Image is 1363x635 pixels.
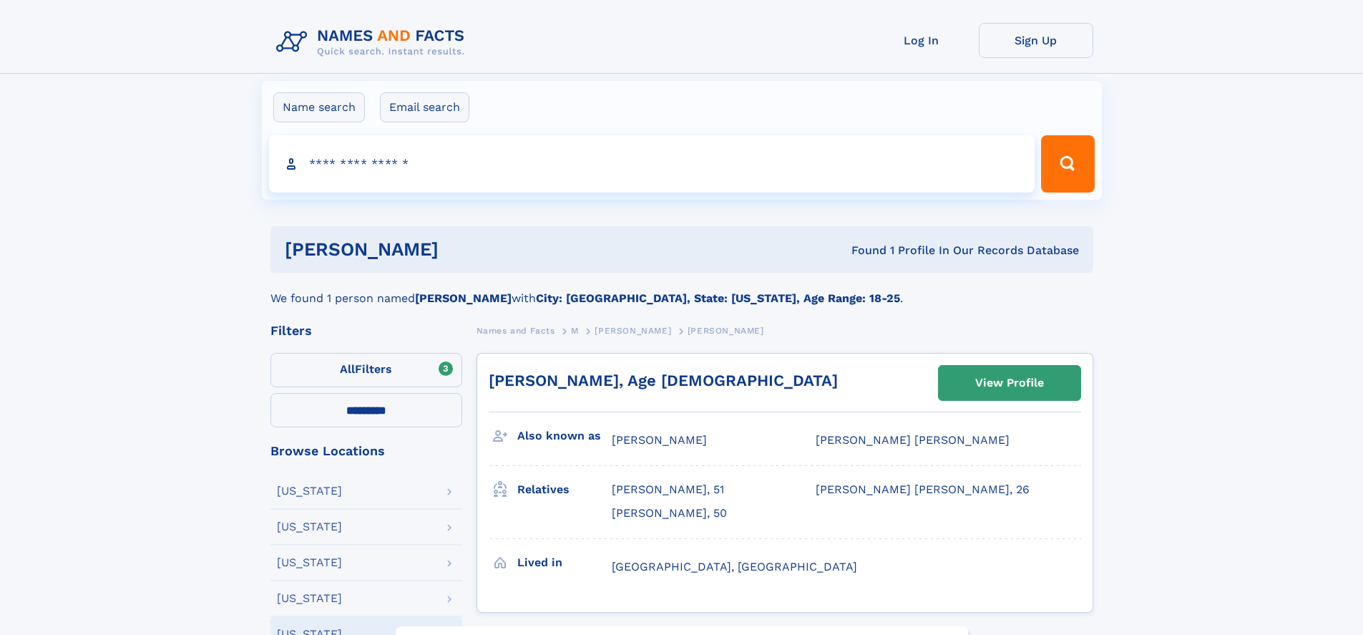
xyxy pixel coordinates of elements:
a: View Profile [939,366,1080,400]
span: [PERSON_NAME] [612,433,707,447]
div: [US_STATE] [277,557,342,568]
h3: Lived in [517,551,612,575]
a: Sign Up [979,23,1093,58]
a: [PERSON_NAME], 50 [612,505,727,521]
b: [PERSON_NAME] [415,291,512,305]
button: Search Button [1041,135,1094,193]
a: Log In [864,23,979,58]
a: [PERSON_NAME], Age [DEMOGRAPHIC_DATA] [489,372,838,389]
label: Email search [380,92,469,122]
span: M [571,326,579,336]
label: Filters [270,353,462,387]
span: [GEOGRAPHIC_DATA], [GEOGRAPHIC_DATA] [612,560,857,573]
div: [US_STATE] [277,485,342,497]
div: Found 1 Profile In Our Records Database [645,243,1079,258]
div: Filters [270,324,462,337]
a: [PERSON_NAME] [595,321,671,339]
span: [PERSON_NAME] [PERSON_NAME] [816,433,1010,447]
span: [PERSON_NAME] [688,326,764,336]
span: All [340,362,355,376]
a: M [571,321,579,339]
div: [US_STATE] [277,521,342,533]
label: Name search [273,92,365,122]
b: City: [GEOGRAPHIC_DATA], State: [US_STATE], Age Range: 18-25 [536,291,900,305]
a: Names and Facts [477,321,555,339]
h1: [PERSON_NAME] [285,241,645,258]
div: We found 1 person named with . [270,273,1093,307]
div: [US_STATE] [277,593,342,604]
span: [PERSON_NAME] [595,326,671,336]
div: View Profile [975,367,1044,399]
a: [PERSON_NAME], 51 [612,482,724,498]
div: Browse Locations [270,445,462,457]
input: search input [269,135,1035,193]
img: Logo Names and Facts [270,23,477,62]
a: [PERSON_NAME] [PERSON_NAME], 26 [816,482,1030,498]
h3: Relatives [517,478,612,502]
h3: Also known as [517,424,612,448]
